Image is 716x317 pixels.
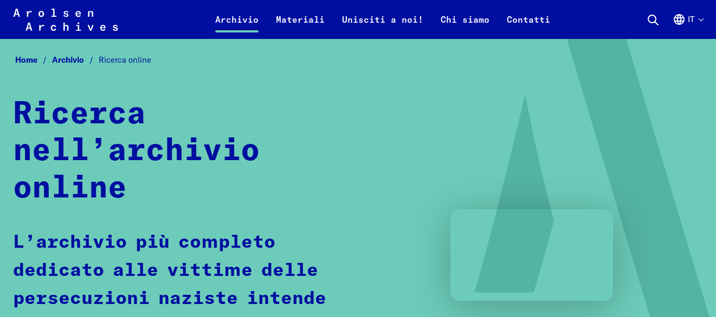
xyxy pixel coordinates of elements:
a: Contatti [498,13,559,39]
nav: Breadcrumb [13,52,703,68]
button: Italiano, selezione lingua [673,13,703,39]
a: Materiali [267,13,333,39]
a: Home [15,55,52,65]
nav: Primaria [207,6,559,32]
a: Archivio [52,55,99,65]
a: Chi siamo [432,13,498,39]
a: Archivio [207,13,267,39]
span: Ricerca online [99,55,151,65]
a: Unisciti a noi! [333,13,432,39]
strong: Ricerca nell’archivio online [13,99,260,204]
